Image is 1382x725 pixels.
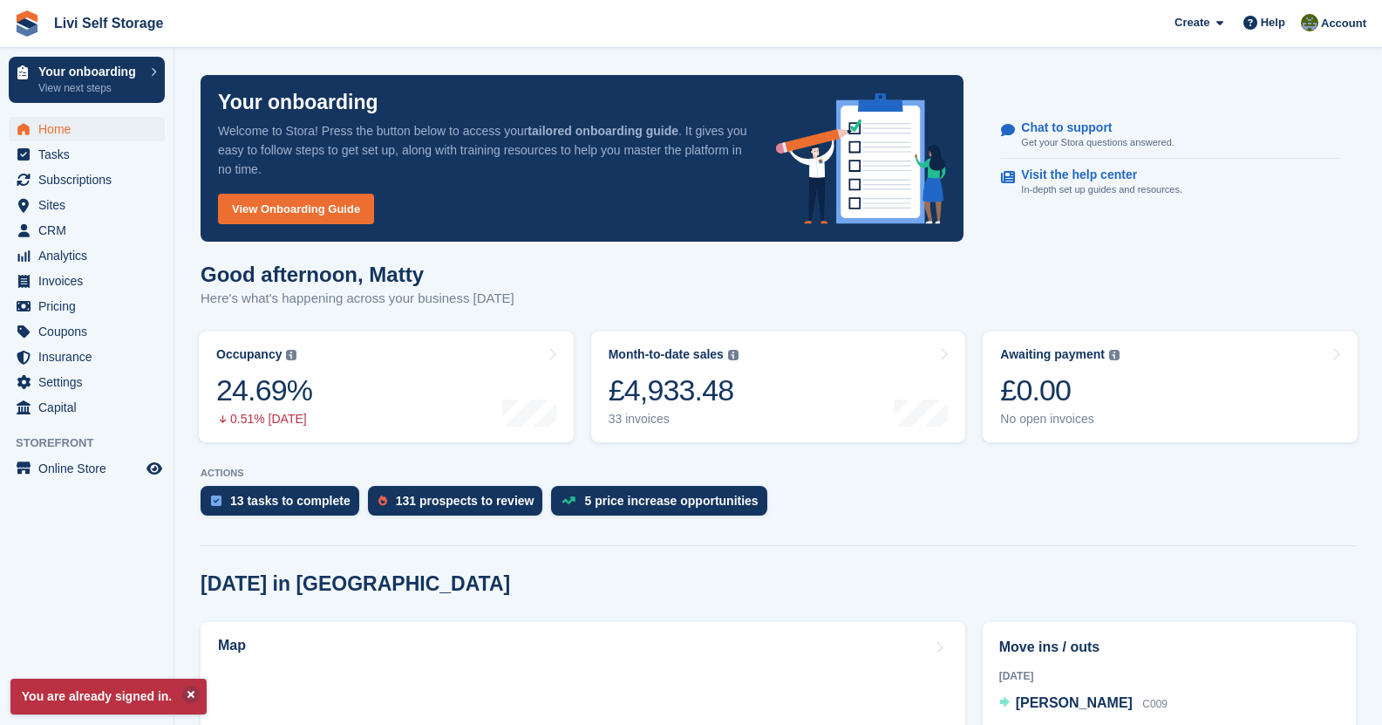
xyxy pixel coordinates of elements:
[38,243,143,268] span: Analytics
[38,218,143,243] span: CRM
[47,9,170,38] a: Livi Self Storage
[1000,347,1105,362] div: Awaiting payment
[999,693,1168,715] a: [PERSON_NAME] C009
[38,117,143,141] span: Home
[38,395,143,420] span: Capital
[1109,350,1120,360] img: icon-info-grey-7440780725fd019a000dd9b08b2336e03edf1995a4989e88bcd33f0948082b44.svg
[9,370,165,394] a: menu
[368,486,552,524] a: 131 prospects to review
[9,294,165,318] a: menu
[1021,182,1182,197] p: In-depth set up guides and resources.
[201,289,514,309] p: Here's what's happening across your business [DATE]
[609,347,724,362] div: Month-to-date sales
[38,345,143,369] span: Insurance
[216,373,312,408] div: 24.69%
[609,373,739,408] div: £4,933.48
[9,269,165,293] a: menu
[38,456,143,481] span: Online Store
[9,319,165,344] a: menu
[1021,168,1168,182] p: Visit the help center
[144,458,165,479] a: Preview store
[378,496,387,506] img: prospect-51fa495bee0391a8d652442698ab0144808aea92771e9ea1ae160a38d050c398.svg
[38,65,142,78] p: Your onboarding
[16,434,174,452] span: Storefront
[9,456,165,481] a: menu
[999,668,1339,684] div: [DATE]
[201,263,514,286] h1: Good afternoon, Matty
[286,350,296,360] img: icon-info-grey-7440780725fd019a000dd9b08b2336e03edf1995a4989e88bcd33f0948082b44.svg
[38,294,143,318] span: Pricing
[38,370,143,394] span: Settings
[9,243,165,268] a: menu
[728,350,739,360] img: icon-info-grey-7440780725fd019a000dd9b08b2336e03edf1995a4989e88bcd33f0948082b44.svg
[1000,373,1120,408] div: £0.00
[38,193,143,217] span: Sites
[1301,14,1318,31] img: Matty Bulman
[1000,412,1120,427] div: No open invoices
[983,332,1358,442] a: Awaiting payment £0.00 No open invoices
[9,193,165,217] a: menu
[218,92,378,113] p: Your onboarding
[584,494,758,508] div: 5 price increase opportunities
[216,347,282,362] div: Occupancy
[609,412,739,427] div: 33 invoices
[218,121,748,179] p: Welcome to Stora! Press the button below to access your . It gives you easy to follow steps to ge...
[1021,135,1174,150] p: Get your Stora questions answered.
[9,168,165,192] a: menu
[38,269,143,293] span: Invoices
[776,93,947,224] img: onboarding-info-6c161a55d2c0e0a8cae90662b2fe09162a5109e8cc188191df67fb4f79e88e88.svg
[1016,695,1133,710] span: [PERSON_NAME]
[1001,159,1339,206] a: Visit the help center In-depth set up guides and resources.
[1021,120,1160,135] p: Chat to support
[1174,14,1209,31] span: Create
[528,124,678,138] strong: tailored onboarding guide
[218,194,374,224] a: View Onboarding Guide
[9,395,165,420] a: menu
[199,332,574,442] a: Occupancy 24.69% 0.51% [DATE]
[1001,112,1339,160] a: Chat to support Get your Stora questions answered.
[211,496,221,506] img: task-75834270c22a3079a89374b754ae025e5fb1db73e45f91037f5363f120a921f8.svg
[9,345,165,369] a: menu
[38,142,143,167] span: Tasks
[216,412,312,427] div: 0.51% [DATE]
[396,494,534,508] div: 131 prospects to review
[9,117,165,141] a: menu
[38,319,143,344] span: Coupons
[201,572,510,596] h2: [DATE] in [GEOGRAPHIC_DATA]
[38,168,143,192] span: Subscriptions
[38,80,142,96] p: View next steps
[9,218,165,243] a: menu
[551,486,775,524] a: 5 price increase opportunities
[1261,14,1285,31] span: Help
[201,468,1356,479] p: ACTIONS
[201,486,368,524] a: 13 tasks to complete
[1142,698,1168,710] span: C009
[562,496,575,504] img: price_increase_opportunities-93ffe204e8149a01c8c9dc8f82e8f89637d9d84a8eef4429ea346261dce0b2c0.svg
[591,332,966,442] a: Month-to-date sales £4,933.48 33 invoices
[10,679,207,715] p: You are already signed in.
[230,494,351,508] div: 13 tasks to complete
[218,638,246,653] h2: Map
[9,142,165,167] a: menu
[1321,15,1366,32] span: Account
[14,10,40,37] img: stora-icon-8386f47178a22dfd0bd8f6a31ec36ba5ce8667c1dd55bd0f319d3a0aa187defe.svg
[9,57,165,103] a: Your onboarding View next steps
[999,637,1339,658] h2: Move ins / outs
